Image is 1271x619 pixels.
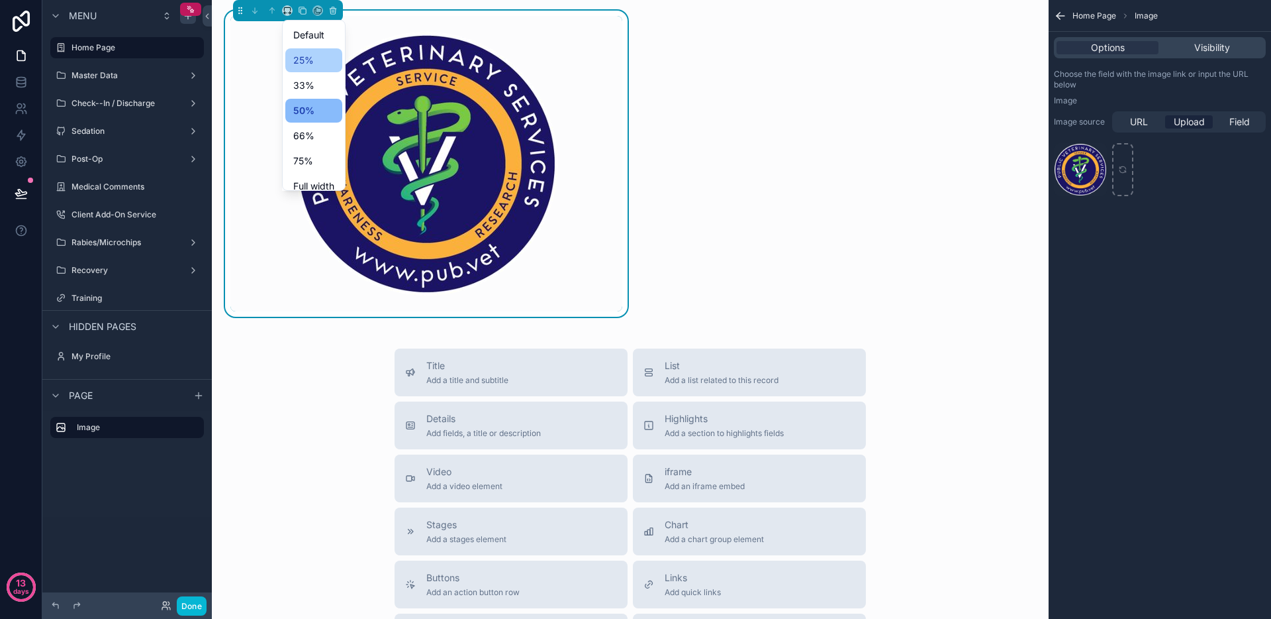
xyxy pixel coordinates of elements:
[293,128,314,144] span: 66%
[293,103,314,119] span: 50%
[293,178,334,194] span: Full width
[293,78,314,93] span: 33%
[293,27,324,43] span: Default
[293,52,314,68] span: 25%
[293,153,313,169] span: 75%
